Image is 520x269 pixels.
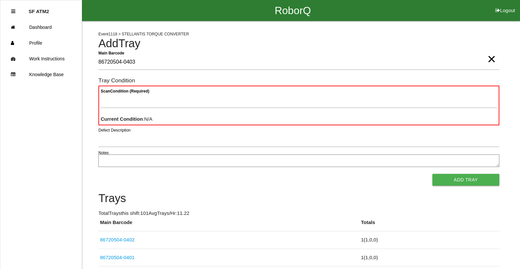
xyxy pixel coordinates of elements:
[29,4,49,14] p: SF ATM2
[98,210,499,217] p: Total Trays this shift: 101 Avg Trays /Hr: 11.22
[0,19,82,35] a: Dashboard
[0,51,82,67] a: Work Instructions
[0,35,82,51] a: Profile
[98,51,124,55] b: Main Barcode
[487,46,496,59] span: Clear Input
[100,237,135,242] a: 86720504-0402
[98,127,131,133] label: Defect Description
[98,55,499,70] input: Required
[98,32,189,36] span: Event 1118 > STELLANTIS TORQUE CONVERTER
[101,116,143,122] b: Current Condition
[101,116,153,122] span: : N/A
[359,219,499,231] th: Totals
[100,255,135,260] a: 86720504-0401
[359,249,499,266] td: 1 ( 1 , 0 , 0 )
[98,219,359,231] th: Main Barcode
[432,174,499,186] button: Add Tray
[98,37,499,50] h4: Add Tray
[359,231,499,249] td: 1 ( 1 , 0 , 0 )
[0,67,82,82] a: Knowledge Base
[98,150,109,156] label: Notes
[98,192,499,205] h4: Trays
[11,4,15,19] div: Close
[101,89,149,93] b: Scan Condition (Required)
[98,77,499,84] h6: Tray Condition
